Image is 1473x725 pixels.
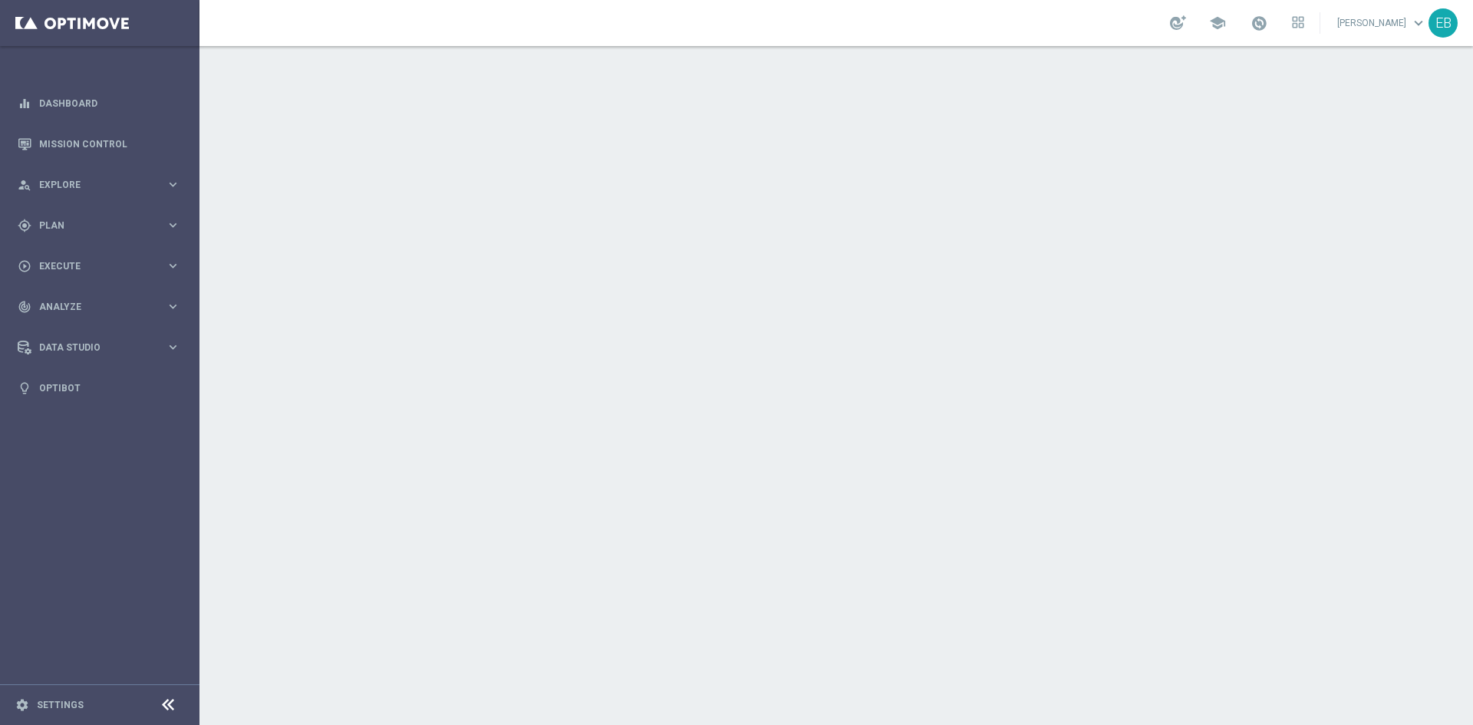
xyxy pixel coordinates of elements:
[18,83,180,124] div: Dashboard
[18,259,31,273] i: play_circle_outline
[18,219,166,232] div: Plan
[17,382,181,394] button: lightbulb Optibot
[18,124,180,164] div: Mission Control
[18,300,31,314] i: track_changes
[166,340,180,354] i: keyboard_arrow_right
[18,300,166,314] div: Analyze
[39,367,180,408] a: Optibot
[1336,12,1429,35] a: [PERSON_NAME]keyboard_arrow_down
[39,302,166,311] span: Analyze
[18,367,180,408] div: Optibot
[39,343,166,352] span: Data Studio
[18,341,166,354] div: Data Studio
[17,219,181,232] button: gps_fixed Plan keyboard_arrow_right
[1410,15,1427,31] span: keyboard_arrow_down
[39,83,180,124] a: Dashboard
[166,218,180,232] i: keyboard_arrow_right
[15,698,29,712] i: settings
[1209,15,1226,31] span: school
[166,259,180,273] i: keyboard_arrow_right
[1429,8,1458,38] div: EB
[17,97,181,110] button: equalizer Dashboard
[17,260,181,272] button: play_circle_outline Execute keyboard_arrow_right
[39,124,180,164] a: Mission Control
[17,138,181,150] button: Mission Control
[18,178,31,192] i: person_search
[39,221,166,230] span: Plan
[17,179,181,191] button: person_search Explore keyboard_arrow_right
[18,219,31,232] i: gps_fixed
[18,259,166,273] div: Execute
[17,341,181,354] button: Data Studio keyboard_arrow_right
[18,97,31,110] i: equalizer
[18,381,31,395] i: lightbulb
[39,180,166,189] span: Explore
[166,177,180,192] i: keyboard_arrow_right
[17,301,181,313] button: track_changes Analyze keyboard_arrow_right
[18,178,166,192] div: Explore
[39,262,166,271] span: Execute
[37,700,84,710] a: Settings
[166,299,180,314] i: keyboard_arrow_right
